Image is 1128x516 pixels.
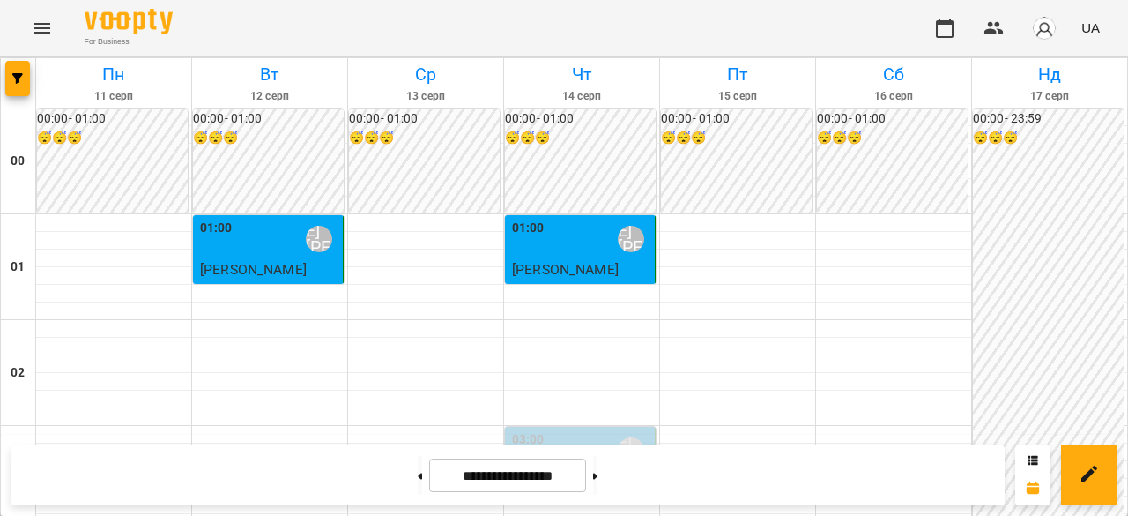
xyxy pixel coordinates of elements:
h6: 13 серп [351,88,501,105]
button: Menu [21,7,63,49]
p: індивід шч 45 хв [512,280,651,302]
h6: 12 серп [195,88,345,105]
h6: Пт [663,61,813,88]
span: For Business [85,36,173,48]
div: Ліпатьєва Ольга [306,226,332,252]
h6: 15 серп [663,88,813,105]
span: [PERSON_NAME] [512,261,619,278]
h6: 02 [11,363,25,383]
div: Ліпатьєва Ольга [618,226,644,252]
h6: 00:00 - 01:00 [505,109,656,129]
h6: 17 серп [975,88,1124,105]
h6: 😴😴😴 [37,129,188,148]
button: UA [1074,11,1107,44]
h6: Ср [351,61,501,88]
h6: 00 [11,152,25,171]
h6: 😴😴😴 [349,129,500,148]
img: Voopty Logo [85,9,173,34]
span: UA [1081,19,1100,37]
h6: Сб [819,61,968,88]
h6: 😴😴😴 [193,129,344,148]
h6: 00:00 - 01:00 [817,109,968,129]
label: 01:00 [200,219,233,238]
h6: 14 серп [507,88,657,105]
h6: Чт [507,61,657,88]
h6: 00:00 - 23:59 [973,109,1124,129]
label: 01:00 [512,219,545,238]
h6: 00:00 - 01:00 [193,109,344,129]
h6: 😴😴😴 [661,129,812,148]
label: 03:00 [512,430,545,450]
h6: 00:00 - 01:00 [349,109,500,129]
h6: 😴😴😴 [817,129,968,148]
p: індивід шч 45 хв [200,280,339,302]
span: [PERSON_NAME] [200,261,307,278]
h6: Пн [39,61,189,88]
h6: Нд [975,61,1124,88]
h6: 01 [11,258,25,277]
img: avatar_s.png [1032,16,1057,41]
h6: 00:00 - 01:00 [37,109,188,129]
h6: Вт [195,61,345,88]
h6: 00:00 - 01:00 [661,109,812,129]
h6: 16 серп [819,88,968,105]
h6: 😴😴😴 [973,129,1124,148]
h6: 😴😴😴 [505,129,656,148]
h6: 11 серп [39,88,189,105]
